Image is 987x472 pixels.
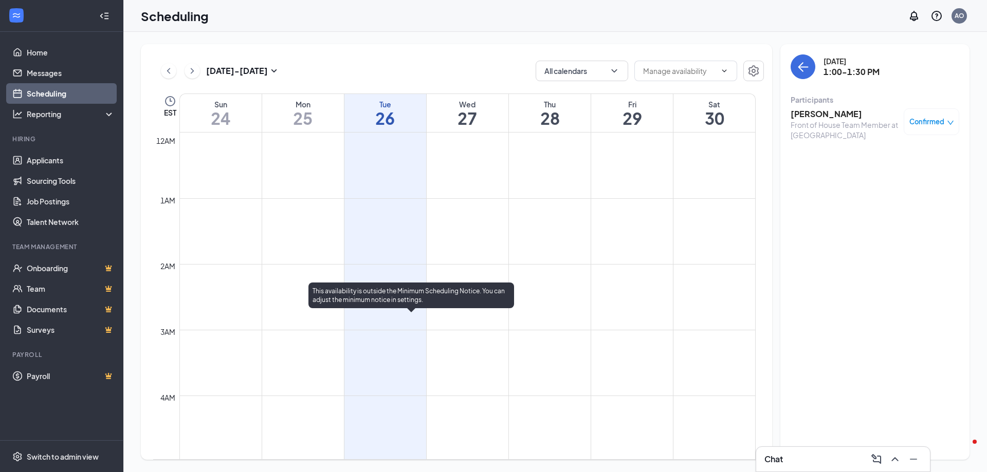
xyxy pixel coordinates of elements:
svg: Notifications [908,10,920,22]
input: Manage availability [643,65,716,77]
div: Switch to admin view [27,451,99,462]
button: ChevronLeft [161,63,176,79]
svg: ChevronLeft [163,65,174,77]
svg: Settings [747,65,760,77]
a: TeamCrown [27,278,115,299]
button: All calendarsChevronDown [536,61,628,81]
button: Minimize [905,451,922,467]
div: Payroll [12,350,113,359]
svg: Analysis [12,109,23,119]
div: Fri [591,99,673,109]
div: [DATE] [824,56,880,66]
svg: WorkstreamLogo [11,10,22,21]
a: Sourcing Tools [27,171,115,191]
div: Team Management [12,242,113,251]
h3: Chat [764,454,783,465]
div: Front of House Team Member at [GEOGRAPHIC_DATA] [791,120,899,140]
a: August 28, 2025 [509,94,591,132]
svg: ChevronUp [889,453,901,465]
svg: Settings [12,451,23,462]
button: ChevronRight [185,63,200,79]
div: Reporting [27,109,115,119]
div: 4am [158,392,177,403]
iframe: Intercom live chat [952,437,977,462]
svg: SmallChevronDown [268,65,280,77]
svg: ChevronDown [609,66,619,76]
div: Hiring [12,135,113,143]
div: 3am [158,326,177,337]
a: Home [27,42,115,63]
div: Thu [509,99,591,109]
h1: 25 [262,109,344,127]
h1: 29 [591,109,673,127]
svg: QuestionInfo [930,10,943,22]
span: EST [164,107,176,118]
div: 12am [154,135,177,146]
span: Confirmed [909,117,944,127]
div: Participants [791,95,959,105]
h3: [PERSON_NAME] [791,108,899,120]
svg: ChevronDown [720,67,728,75]
div: 1am [158,195,177,206]
h1: Scheduling [141,7,209,25]
svg: Clock [164,95,176,107]
a: DocumentsCrown [27,299,115,319]
span: down [947,119,954,126]
a: Messages [27,63,115,83]
div: 2am [158,260,177,272]
div: 5am [158,458,177,469]
svg: Minimize [907,453,920,465]
div: This availability is outside the Minimum Scheduling Notice. You can adjust the minimum notice in ... [308,282,514,308]
button: back-button [791,54,815,79]
button: Settings [743,61,764,81]
div: Sun [180,99,262,109]
div: Tue [344,99,426,109]
div: Wed [427,99,508,109]
div: AO [955,11,964,20]
a: August 25, 2025 [262,94,344,132]
h1: 28 [509,109,591,127]
a: SurveysCrown [27,319,115,340]
a: PayrollCrown [27,366,115,386]
h3: [DATE] - [DATE] [206,65,268,77]
div: Sat [673,99,755,109]
h1: 27 [427,109,508,127]
svg: Collapse [99,11,109,21]
svg: ChevronRight [187,65,197,77]
a: OnboardingCrown [27,258,115,278]
svg: ArrowLeft [797,61,809,73]
svg: ComposeMessage [870,453,883,465]
button: ChevronUp [887,451,903,467]
h3: 1:00-1:30 PM [824,66,880,78]
h1: 24 [180,109,262,127]
a: August 26, 2025 [344,94,426,132]
a: Talent Network [27,212,115,232]
div: Mon [262,99,344,109]
a: Scheduling [27,83,115,104]
a: August 27, 2025 [427,94,508,132]
a: Applicants [27,150,115,171]
h1: 30 [673,109,755,127]
button: ComposeMessage [868,451,885,467]
a: August 29, 2025 [591,94,673,132]
a: August 30, 2025 [673,94,755,132]
a: Job Postings [27,191,115,212]
a: August 24, 2025 [180,94,262,132]
h1: 26 [344,109,426,127]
